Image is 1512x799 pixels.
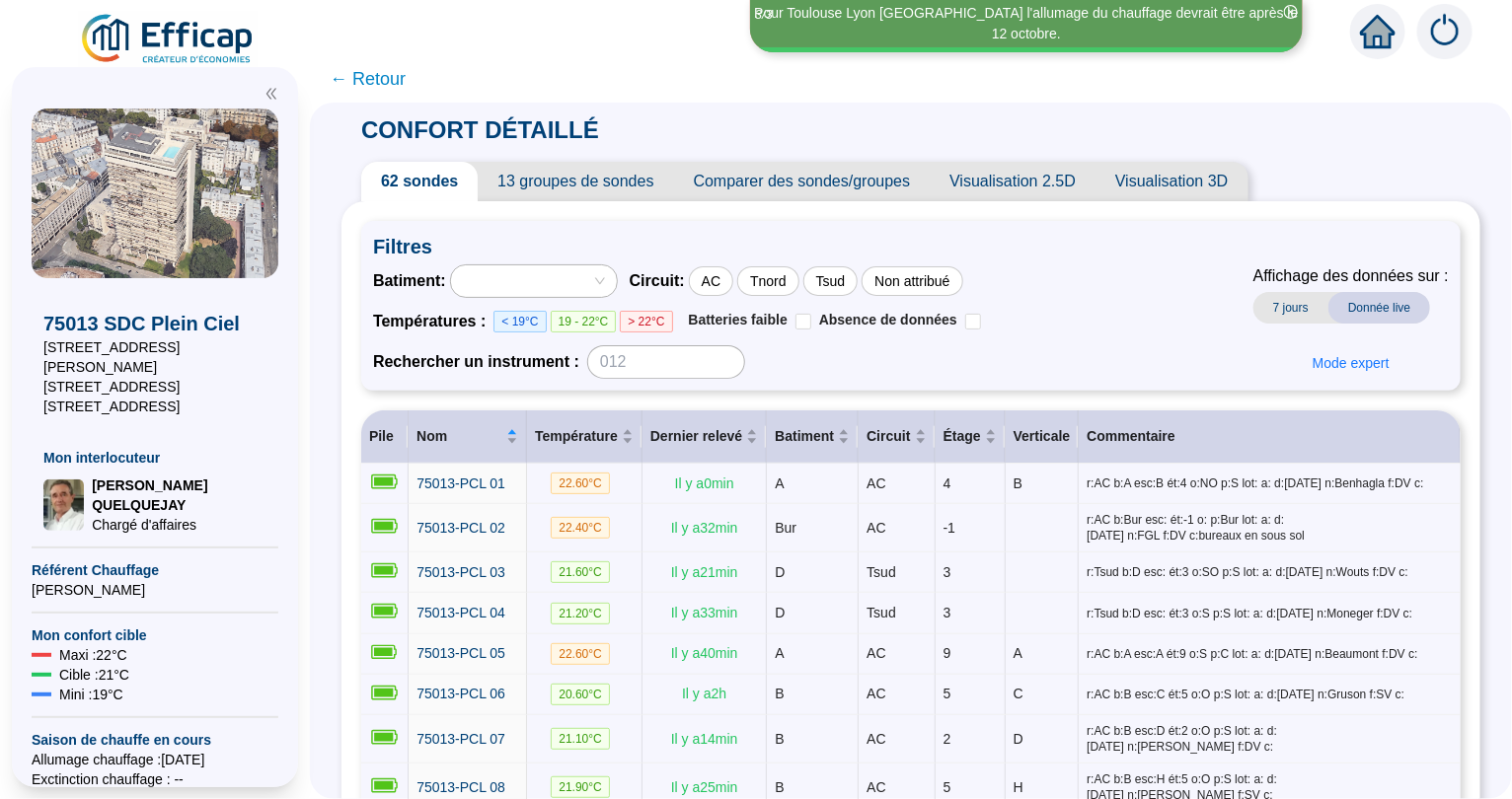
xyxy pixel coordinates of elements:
span: Il y a 0 min [675,475,734,491]
span: Mon confort cible [32,625,278,645]
span: 3 [944,605,951,620]
span: Rechercher un instrument : [373,350,579,374]
span: 20.60 °C [551,684,610,705]
div: AC [689,266,733,296]
div: Tsud [803,266,859,296]
span: Il y a 40 min [671,645,738,661]
img: alerts [1417,4,1473,59]
span: 21.60 °C [551,561,610,583]
span: Batiment [775,426,834,447]
span: 13 groupes de sondes [478,162,673,201]
span: B [775,686,784,701]
span: 22.60 °C [551,472,610,494]
div: Pour Toulouse Lyon [GEOGRAPHIC_DATA] l'allumage du chauffage devrait être après le 12 octobre. [753,3,1300,44]
span: r:Tsud b:D esc: ét:3 o:S p:S lot: a: d:[DATE] n:Moneger f:DV c: [1087,606,1453,621]
th: Circuit [859,410,935,464]
span: ← Retour [330,65,406,93]
span: H [1014,779,1023,795]
span: AC [867,731,885,747]
span: 5 [944,779,951,795]
span: Mode expert [1313,353,1390,374]
span: 75013-PCL 01 [416,475,505,491]
span: 19 - 22°C [551,311,617,332]
span: AC [867,645,885,661]
button: Mode expert [1297,347,1405,379]
span: Référent Chauffage [32,560,278,580]
span: D [1014,731,1023,747]
span: Batiment : [373,269,446,293]
span: r:AC b:Bur esc: ét:-1 o: p:Bur lot: a: d:[DATE] n:FGL f:DV c:bureaux en sous sol [1087,512,1453,544]
span: 22.60 °C [551,643,610,665]
span: Dernier relevé [650,426,742,447]
span: [STREET_ADDRESS] [43,397,266,416]
span: Il y a 2 h [682,686,726,701]
span: 21.10 °C [551,728,610,750]
a: 75013-PCL 01 [416,473,505,494]
span: Comparer des sondes/groupes [674,162,931,201]
input: 012 [587,345,745,379]
span: [PERSON_NAME] [32,580,278,600]
span: D [775,605,785,620]
span: 75013-PCL 07 [416,731,505,747]
span: Il y a 21 min [671,564,738,580]
th: Verticale [1006,410,1080,464]
span: Absence de données [819,312,957,327]
span: Pile [369,428,394,444]
a: 75013-PCL 02 [416,518,505,539]
span: 3 [944,564,951,580]
span: C [1014,686,1023,701]
th: Commentaire [1079,410,1461,464]
span: -1 [944,520,955,536]
span: Il y a 25 min [671,779,738,795]
a: 75013-PCL 05 [416,643,505,664]
span: Visualisation 3D [1096,162,1247,201]
span: Circuit : [630,269,685,293]
span: 75013-PCL 06 [416,686,505,701]
span: Mini : 19 °C [59,685,123,704]
span: 75013-PCL 02 [416,520,505,536]
span: r:Tsud b:D esc: ét:3 o:SO p:S lot: a: d:[DATE] n:Wouts f:DV c: [1087,564,1453,580]
span: AC [867,475,885,491]
th: Nom [409,410,527,464]
span: D [775,564,785,580]
span: AC [867,779,885,795]
span: CONFORT DÉTAILLÉ [341,116,619,143]
span: 7 jours [1253,292,1328,324]
span: double-left [265,87,278,101]
span: 62 sondes [361,162,478,201]
a: 75013-PCL 06 [416,684,505,704]
span: B [775,731,784,747]
span: Il y a 33 min [671,605,738,620]
span: Il y a 32 min [671,520,738,536]
span: Donnée live [1328,292,1430,324]
span: 4 [944,475,951,491]
span: 75013-PCL 03 [416,564,505,580]
span: Bur [775,520,796,536]
span: 75013-PCL 05 [416,645,505,661]
div: Non attribué [862,266,962,296]
span: [PERSON_NAME] QUELQUEJAY [92,475,266,515]
span: close-circle [1284,5,1298,19]
span: Cible : 21 °C [59,665,129,685]
span: Tsud [867,564,896,580]
span: 75013-PCL 08 [416,779,505,795]
span: 2 [944,731,951,747]
a: 75013-PCL 07 [416,729,505,750]
span: AC [867,686,885,701]
span: 21.20 °C [551,603,610,624]
a: 75013-PCL 04 [416,603,505,623]
span: Visualisation 2.5D [930,162,1096,201]
span: B [775,779,784,795]
a: 75013-PCL 03 [416,562,505,583]
span: Maxi : 22 °C [59,645,127,665]
span: r:AC b:A esc:A ét:9 o:S p:C lot: a: d:[DATE] n:Beaumont f:DV c: [1087,646,1453,662]
th: Batiment [767,410,859,464]
span: 5 [944,686,951,701]
span: 9 [944,645,951,661]
span: Il y a 14 min [671,731,738,747]
span: B [1014,475,1022,491]
span: Saison de chauffe en cours [32,730,278,750]
div: Tnord [737,266,799,296]
span: Affichage des données sur : [1253,264,1449,288]
span: r:AC b:B esc:D ét:2 o:O p:S lot: a: d:[DATE] n:[PERSON_NAME] f:DV c: [1087,723,1453,755]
